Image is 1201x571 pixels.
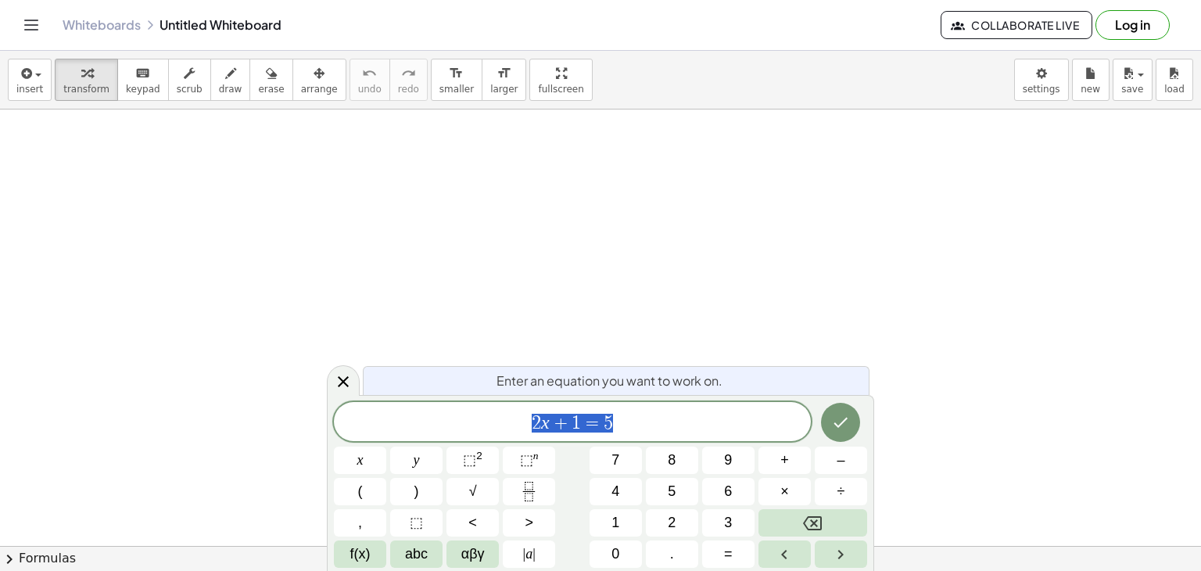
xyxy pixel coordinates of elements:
button: format_sizesmaller [431,59,482,101]
button: Functions [334,540,386,568]
button: Backspace [758,509,867,537]
button: arrange [292,59,346,101]
button: save [1113,59,1153,101]
button: 7 [590,447,642,474]
span: fullscreen [538,84,583,95]
button: Squared [446,447,499,474]
span: 2 [668,512,676,533]
button: scrub [168,59,211,101]
button: Placeholder [390,509,443,537]
button: redoredo [389,59,428,101]
i: undo [362,64,377,83]
button: Square root [446,478,499,505]
button: ( [334,478,386,505]
span: insert [16,84,43,95]
span: x [357,450,364,471]
button: Done [821,403,860,442]
button: new [1072,59,1110,101]
button: Equals [702,540,755,568]
span: 1 [611,512,619,533]
span: ) [414,481,419,502]
span: 2 [532,414,541,433]
a: Whiteboards [63,17,141,33]
span: ⬚ [520,452,533,468]
button: 0 [590,540,642,568]
i: redo [401,64,416,83]
span: 5 [668,481,676,502]
span: 9 [724,450,732,471]
span: ⬚ [463,452,476,468]
span: | [532,546,536,562]
span: ( [358,481,363,502]
button: ) [390,478,443,505]
button: y [390,447,443,474]
span: draw [219,84,242,95]
button: Less than [446,509,499,537]
span: 0 [611,544,619,565]
span: = [724,544,733,565]
span: , [358,512,362,533]
span: 7 [611,450,619,471]
button: 1 [590,509,642,537]
button: Right arrow [815,540,867,568]
button: Times [758,478,811,505]
button: undoundo [350,59,390,101]
span: settings [1023,84,1060,95]
button: Superscript [503,447,555,474]
button: . [646,540,698,568]
button: , [334,509,386,537]
button: Plus [758,447,811,474]
span: + [780,450,789,471]
button: 2 [646,509,698,537]
button: Left arrow [758,540,811,568]
span: a [523,544,536,565]
button: draw [210,59,251,101]
span: undo [358,84,382,95]
i: format_size [449,64,464,83]
var: x [541,412,550,433]
span: 1 [572,414,581,433]
span: + [550,414,572,433]
span: larger [490,84,518,95]
span: smaller [439,84,474,95]
span: 5 [604,414,613,433]
button: Fraction [503,478,555,505]
span: redo [398,84,419,95]
button: Minus [815,447,867,474]
button: x [334,447,386,474]
button: Divide [815,478,867,505]
button: insert [8,59,52,101]
span: new [1081,84,1100,95]
span: arrange [301,84,338,95]
span: f(x) [350,544,371,565]
span: load [1164,84,1185,95]
span: erase [258,84,284,95]
button: format_sizelarger [482,59,526,101]
sup: 2 [476,450,482,461]
button: settings [1014,59,1069,101]
span: y [414,450,420,471]
span: < [468,512,477,533]
span: √ [469,481,477,502]
span: transform [63,84,109,95]
button: 8 [646,447,698,474]
span: = [581,414,604,433]
button: transform [55,59,118,101]
span: scrub [177,84,203,95]
span: Collaborate Live [954,18,1079,32]
button: Absolute value [503,540,555,568]
button: fullscreen [529,59,592,101]
span: ⬚ [410,512,423,533]
span: 8 [668,450,676,471]
sup: n [533,450,539,461]
span: – [837,450,844,471]
i: keyboard [135,64,150,83]
button: 4 [590,478,642,505]
button: Alphabet [390,540,443,568]
span: αβγ [461,544,485,565]
button: Greater than [503,509,555,537]
button: load [1156,59,1193,101]
button: Toggle navigation [19,13,44,38]
button: 3 [702,509,755,537]
span: Enter an equation you want to work on. [497,372,722,390]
